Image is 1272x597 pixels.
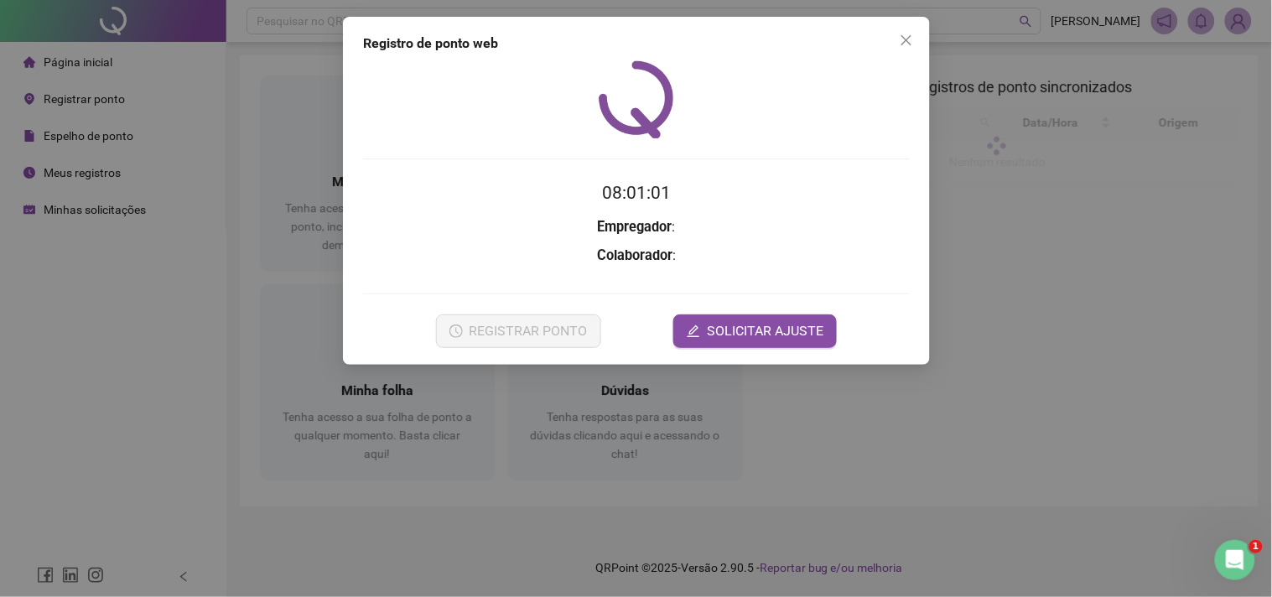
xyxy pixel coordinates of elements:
[363,245,910,267] h3: :
[707,321,823,341] span: SOLICITAR AJUSTE
[597,219,672,235] strong: Empregador
[599,60,674,138] img: QRPoint
[893,27,920,54] button: Close
[900,34,913,47] span: close
[363,34,910,54] div: Registro de ponto web
[1249,540,1263,553] span: 1
[602,183,671,203] time: 08:01:01
[673,314,837,348] button: editSOLICITAR AJUSTE
[435,314,600,348] button: REGISTRAR PONTO
[687,324,700,338] span: edit
[1215,540,1255,580] iframe: Intercom live chat
[597,247,672,263] strong: Colaborador
[363,216,910,238] h3: :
